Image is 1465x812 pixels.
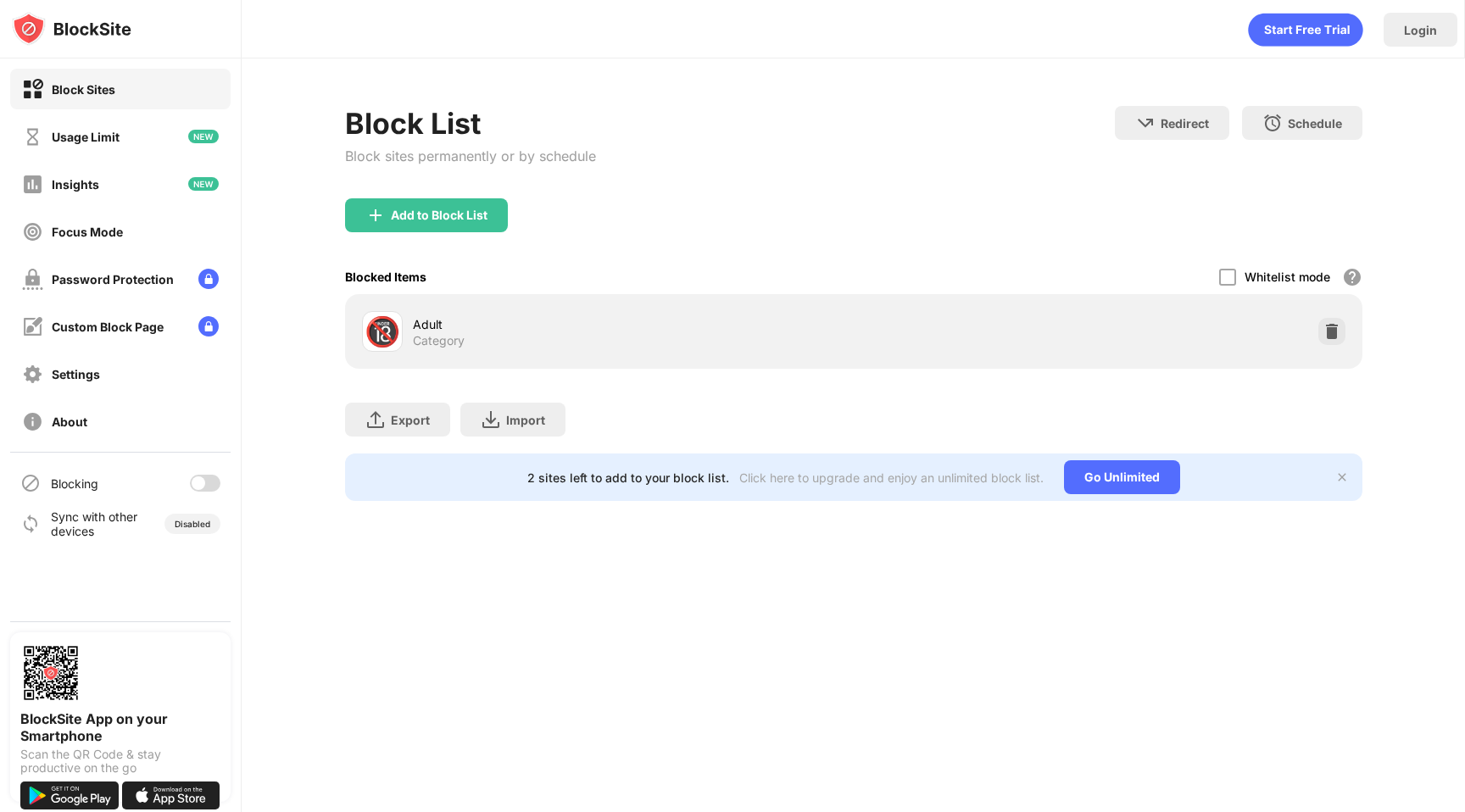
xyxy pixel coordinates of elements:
div: Blocked Items [345,270,426,284]
div: Password Protection [52,272,174,286]
img: lock-menu.svg [198,269,219,289]
img: x-button.svg [1335,470,1349,484]
img: options-page-qr-code.png [20,642,81,704]
img: password-protection-off.svg [22,269,43,290]
div: Block List [345,106,596,141]
div: Settings [52,367,100,381]
div: Go Unlimited [1064,460,1180,494]
div: Login [1404,23,1437,37]
div: Redirect [1161,116,1209,131]
img: logo-blocksite.svg [12,12,131,46]
div: Adult [413,315,854,333]
div: Usage Limit [52,130,120,144]
img: lock-menu.svg [198,316,219,336]
img: focus-off.svg [22,221,43,242]
div: Insights [52,177,99,192]
img: insights-off.svg [22,174,43,195]
div: Export [391,413,430,427]
img: new-icon.svg [188,177,219,191]
div: 2 sites left to add to your block list. [527,470,729,485]
img: block-on.svg [22,79,43,100]
img: customize-block-page-off.svg [22,316,43,337]
img: about-off.svg [22,411,43,432]
img: sync-icon.svg [20,514,41,534]
img: settings-off.svg [22,364,43,385]
div: Scan the QR Code & stay productive on the go [20,748,220,775]
img: blocking-icon.svg [20,473,41,493]
div: Whitelist mode [1245,270,1330,284]
div: Import [506,413,545,427]
div: Add to Block List [391,209,487,222]
div: Focus Mode [52,225,123,239]
div: Blocking [51,476,98,491]
div: Click here to upgrade and enjoy an unlimited block list. [739,470,1044,485]
img: new-icon.svg [188,130,219,143]
div: Block Sites [52,82,115,97]
img: time-usage-off.svg [22,126,43,147]
img: download-on-the-app-store.svg [122,781,220,809]
img: get-it-on-google-play.svg [20,781,119,809]
div: About [52,414,87,429]
div: animation [1248,13,1363,47]
div: Category [413,333,465,348]
div: BlockSite App on your Smartphone [20,710,220,744]
div: Block sites permanently or by schedule [345,147,596,164]
div: Sync with other devices [51,509,138,538]
div: Schedule [1288,116,1342,131]
div: Disabled [175,519,210,529]
div: Custom Block Page [52,320,164,334]
div: 🔞 [365,314,400,349]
